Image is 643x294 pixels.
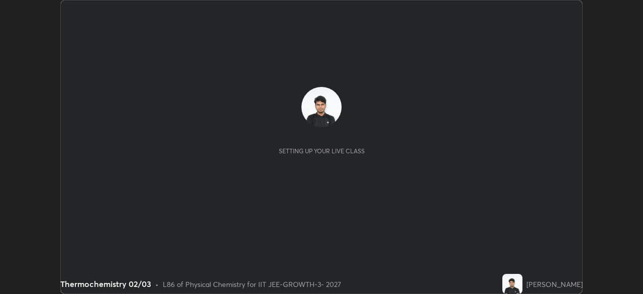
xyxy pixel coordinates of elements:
[155,279,159,289] div: •
[301,87,342,127] img: 170c5537bf024b768ff3fa04235215ca.jpg
[279,147,365,155] div: Setting up your live class
[163,279,341,289] div: L86 of Physical Chemistry for IIT JEE-GROWTH-3- 2027
[502,274,522,294] img: 170c5537bf024b768ff3fa04235215ca.jpg
[526,279,583,289] div: [PERSON_NAME]
[60,278,151,290] div: Thermochemistry 02/03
